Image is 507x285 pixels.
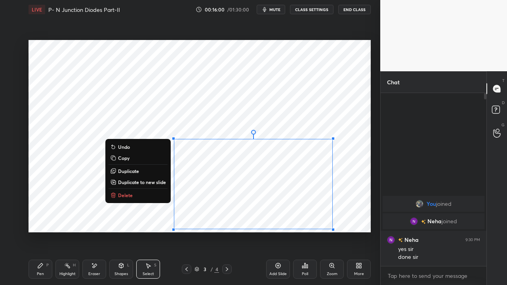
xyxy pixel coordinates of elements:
p: Duplicate to new slide [118,179,166,185]
button: Delete [109,190,168,200]
h6: Neha [403,236,419,244]
p: Chat [381,72,406,93]
p: G [501,122,505,128]
div: H [73,263,76,267]
div: grid [381,194,486,266]
img: no-rating-badge.077c3623.svg [421,220,426,224]
div: Add Slide [269,272,287,276]
div: / [210,267,213,272]
div: Poll [302,272,308,276]
div: Pen [37,272,44,276]
span: You [427,201,436,207]
span: joined [436,201,452,207]
div: 9:30 PM [465,237,480,242]
div: done sir [398,253,480,261]
p: Undo [118,144,130,150]
p: T [502,78,505,84]
div: S [154,263,156,267]
div: Eraser [88,272,100,276]
div: Zoom [327,272,337,276]
div: 3 [201,267,209,272]
img: 59c563b3a5664198889a11c766107c6f.jpg [416,200,423,208]
div: P [46,263,49,267]
span: mute [269,7,280,12]
p: Duplicate [118,168,139,174]
button: Undo [109,142,168,152]
div: L [127,263,130,267]
p: Copy [118,155,130,161]
img: e9fa218bf89741a1be2207599fdec5d8.11408325_3 [410,217,418,225]
img: no-rating-badge.077c3623.svg [398,238,403,242]
div: Select [143,272,154,276]
button: Duplicate [109,166,168,176]
div: LIVE [29,5,45,14]
img: e9fa218bf89741a1be2207599fdec5d8.11408325_3 [387,236,395,244]
div: 4 [214,266,219,273]
button: CLASS SETTINGS [290,5,334,14]
button: Duplicate to new slide [109,177,168,187]
div: Highlight [59,272,76,276]
button: mute [257,5,285,14]
div: Shapes [114,272,128,276]
button: Copy [109,153,168,163]
span: joined [442,218,457,224]
p: D [502,100,505,106]
button: End Class [338,5,371,14]
div: yes sir [398,245,480,253]
div: More [354,272,364,276]
p: Delete [118,192,133,198]
h4: P- N Junction Diodes Part-II [48,6,120,13]
span: Neha [427,218,442,224]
